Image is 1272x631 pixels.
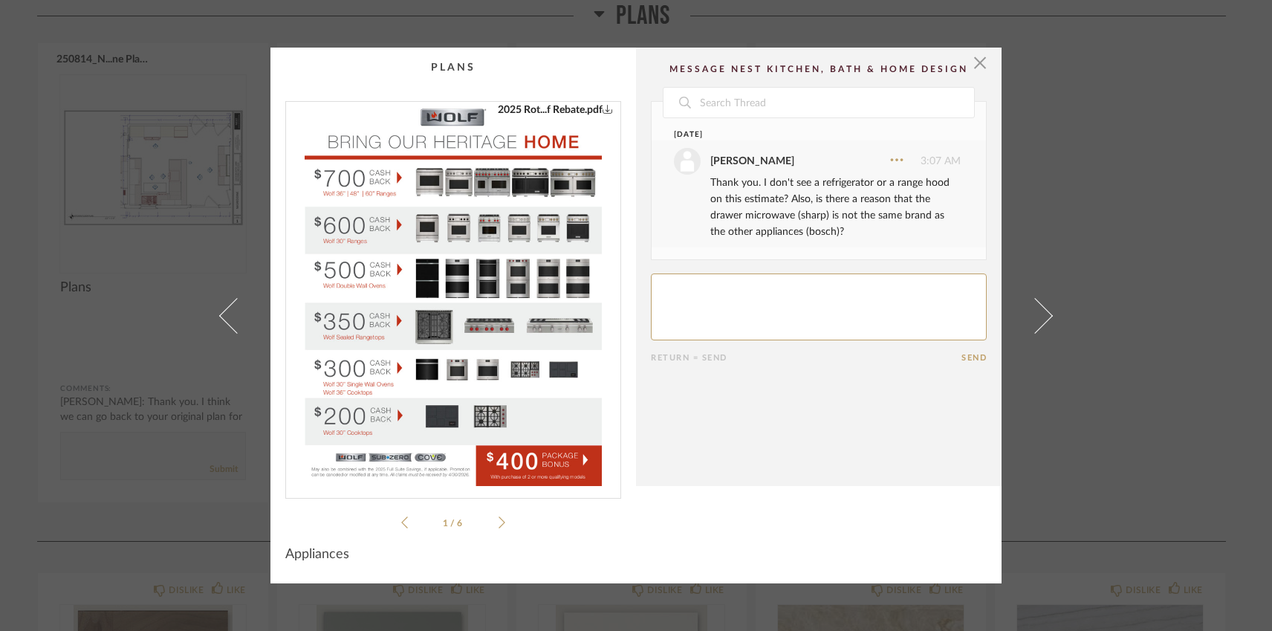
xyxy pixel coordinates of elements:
[651,353,961,363] div: Return = Send
[961,353,987,363] button: Send
[965,48,995,77] button: Close
[674,129,933,140] div: [DATE]
[710,153,794,169] div: [PERSON_NAME]
[457,519,464,528] span: 6
[450,519,457,528] span: /
[498,102,613,118] a: 2025 Rot...f Rebate.pdf
[285,546,349,563] span: Appliances
[443,519,450,528] span: 1
[674,148,961,175] div: 3:07 AM
[710,175,961,240] div: Thank you. I don't see a refrigerator or a range hood on this estimate? Also, is there a reason t...
[286,102,620,486] div: 0
[305,102,602,486] img: c8f7071b-6e3f-4257-b1b9-64fe67464f77_1000x1000.jpg
[698,88,974,117] input: Search Thread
